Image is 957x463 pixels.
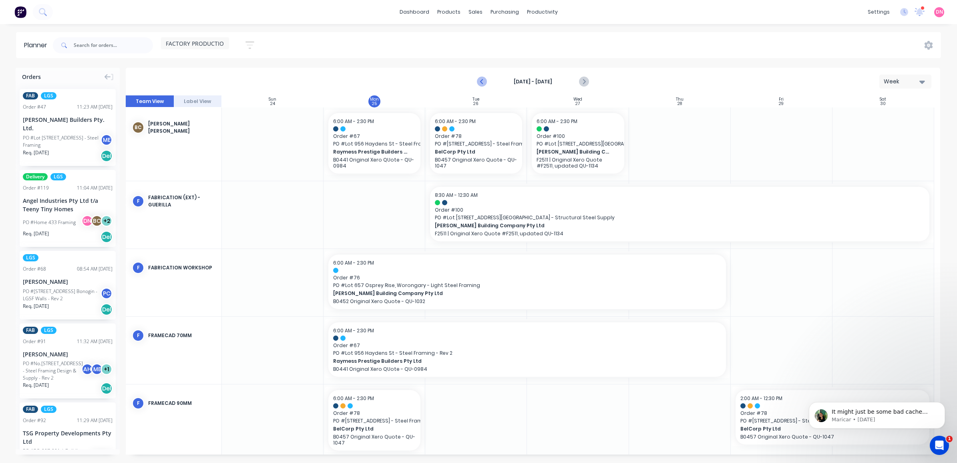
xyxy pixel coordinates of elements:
[22,73,41,81] span: Orders
[472,97,479,102] div: Tue
[930,436,949,455] iframe: Intercom live chat
[435,214,925,221] span: PO # Lot [STREET_ADDRESS][GEOGRAPHIC_DATA] - Structural Steel Supply
[435,140,517,148] span: PO # [STREET_ADDRESS] - Steel Framing Solutions - rev 3
[41,92,56,99] span: LGS
[797,385,957,441] iframe: Intercom notifications message
[101,382,113,394] div: Del
[370,97,379,102] div: Mon
[333,157,416,169] p: B0441 Original Xero QUote - QU-0984
[523,6,562,18] div: productivity
[23,382,49,389] span: Req. [DATE]
[333,282,721,289] span: PO # Lot 657 Osprey Rise, Worongary - Light Steel Framing
[487,6,523,18] div: purchasing
[333,417,416,425] span: PO # [STREET_ADDRESS] - Steel Framing Solutions - rev 3
[333,298,721,304] p: B0452 Original Xero Quote - QU-1032
[740,434,925,440] p: B0457 Original Xero Quote - QU-1047
[884,77,921,86] div: Week
[333,327,374,334] span: 6:00 AM - 2:30 PM
[779,97,784,102] div: Fri
[132,195,144,207] div: F
[101,134,113,146] div: ME
[880,102,886,106] div: 30
[77,338,113,345] div: 11:32 AM [DATE]
[148,120,215,135] div: [PERSON_NAME] [PERSON_NAME]
[333,259,374,266] span: 6:00 AM - 2:30 PM
[101,150,113,162] div: Del
[575,102,580,106] div: 27
[676,97,684,102] div: Thu
[435,148,509,156] span: BelCorp Pty Ltd
[132,262,144,274] div: F
[81,215,93,227] div: DN
[41,406,56,413] span: LGS
[269,97,276,102] div: Sun
[23,92,38,99] span: FAB
[435,192,478,198] span: 8:30 AM - 12:30 AM
[740,417,925,425] span: PO # [STREET_ADDRESS] - Steel Framing Solutions - rev 3
[23,406,38,413] span: FAB
[101,287,113,299] div: PC
[537,157,619,169] p: F2511 | Original Xero Quote #F2511, updated QU-1134
[23,429,113,446] div: TSG Property Developments Pty Ltd
[396,6,433,18] a: dashboard
[23,149,49,156] span: Req. [DATE]
[91,215,103,227] div: BC
[77,417,113,424] div: 11:29 AM [DATE]
[148,332,215,339] div: FRAMECAD 70mm
[23,265,46,273] div: Order # 68
[435,230,925,237] p: F2511 | Original Xero Quote #F2511, updated QU-1134
[23,360,84,382] div: PO #No.[STREET_ADDRESS] - Steel Framing Design & Supply - Rev 2
[537,118,577,125] span: 6:00 AM - 2:30 PM
[23,103,46,111] div: Order # 47
[23,303,49,310] span: Req. [DATE]
[41,327,56,334] span: LGS
[573,97,582,102] div: Wed
[333,410,416,417] span: Order # 78
[50,173,66,180] span: LGS
[372,102,377,106] div: 25
[23,134,103,149] div: PO #Lot [STREET_ADDRESS] - Steel Framing
[23,338,46,345] div: Order # 91
[333,290,682,297] span: [PERSON_NAME] Building Company Pty Ltd
[333,140,416,148] span: PO # Lot 956 Haydens St - Steel Framing - Rev 2
[77,265,113,273] div: 08:54 AM [DATE]
[23,254,38,261] span: LGS
[101,303,113,315] div: Del
[333,118,374,125] span: 6:00 AM - 2:30 PM
[537,133,619,140] span: Order # 100
[23,350,113,358] div: [PERSON_NAME]
[148,264,215,271] div: FABRICATION WORKSHOP
[23,288,103,302] div: PO #[STREET_ADDRESS] Bonogin - LGSF Walls - Rev 2
[23,230,49,237] span: Req. [DATE]
[740,425,906,433] span: BelCorp Pty Ltd
[23,196,113,213] div: Angel Industries Pty Ltd t/a Teeny Tiny Homes
[101,215,113,227] div: + 2
[435,222,875,229] span: [PERSON_NAME] Building Company Pty Ltd
[435,206,925,214] span: Order # 100
[740,410,925,417] span: Order # 78
[270,102,275,106] div: 24
[24,40,51,50] div: Planner
[148,400,215,407] div: FRAMECAD 90mm
[333,358,682,365] span: Raymess Prestige Builders Pty Ltd
[333,148,408,156] span: Raymess Prestige Builders Pty Ltd
[91,363,103,375] div: ME
[333,274,721,281] span: Order # 76
[537,140,619,148] span: PO # Lot [STREET_ADDRESS][GEOGRAPHIC_DATA] - Structural Steel Supply
[333,133,416,140] span: Order # 67
[23,417,46,424] div: Order # 92
[864,6,894,18] div: settings
[464,6,487,18] div: sales
[132,330,144,342] div: F
[473,102,478,106] div: 26
[537,148,611,156] span: [PERSON_NAME] Building Company Pty Ltd
[333,434,416,446] p: B0457 Original Xero Quote - QU-1047
[333,350,721,357] span: PO # Lot 956 Haydens St - Steel Framing - Rev 2
[435,157,517,169] p: B0457 Original Xero Quote - QU-1047
[333,366,721,372] p: B0441 Original Xero QUote - QU-0984
[14,6,26,18] img: Factory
